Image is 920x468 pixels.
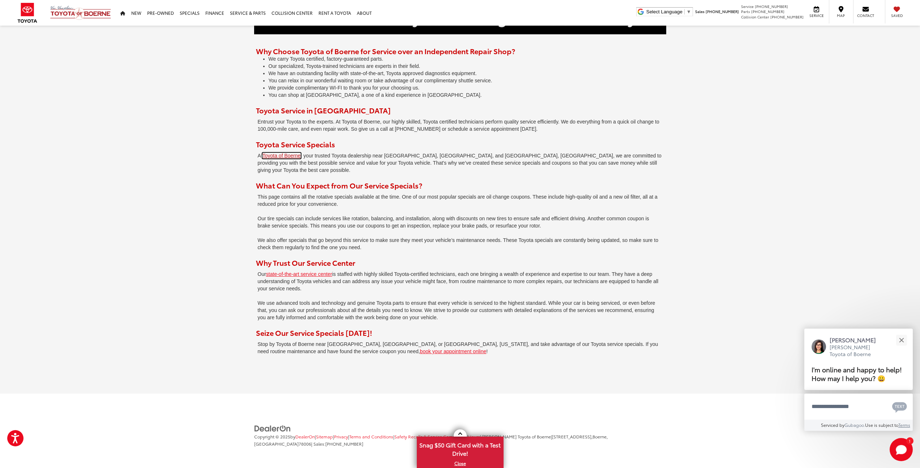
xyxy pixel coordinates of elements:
[254,337,666,359] p: Stop by Toyota of Boerne near [GEOGRAPHIC_DATA], [GEOGRAPHIC_DATA], or [GEOGRAPHIC_DATA], [US_STA...
[254,424,291,431] a: DealerOn
[290,433,315,439] span: by
[254,441,299,447] span: [GEOGRAPHIC_DATA]
[266,271,332,277] a: state-of-the-art service center
[892,401,907,413] svg: Text
[256,105,391,115] strong: Toyota Service in [GEOGRAPHIC_DATA]
[592,433,608,439] span: Boerne,
[741,9,750,14] span: Parts
[646,9,682,14] span: Select Language
[269,63,666,70] li: Our specialized, Toyota-trained technicians are experts in their field.
[741,4,754,9] span: Service
[315,433,333,439] span: |
[254,212,666,233] p: Our tire specials can include services like rotation, balancing, and installation, along with dis...
[262,153,301,159] a: Toyota of Boerne
[254,190,666,212] p: This page contains all the rotative specials available at the time. One of our most popular speci...
[418,437,503,459] span: Snag $50 Gift Card with a Test Drive!
[804,394,913,420] textarea: Type your message
[269,56,666,63] li: We carry Toyota certified, factory-guaranteed parts.
[686,9,691,14] span: ▼
[254,433,290,439] span: Copyright © 2025
[254,115,666,136] p: Entrust your Toyota to the experts. At Toyota of Boerne, our highly skilled, Toyota certified tec...
[894,332,909,348] button: Close
[311,441,363,447] span: | Sales:
[334,433,348,439] a: Privacy
[254,296,666,325] p: We use advanced tools and technology and genuine Toyota parts to ensure that every vehicle is ser...
[833,13,849,18] span: Map
[269,70,666,77] li: We have an outstanding facility with state-of-the-art, Toyota approved diagnostics equipment.
[299,441,311,447] span: 78006
[909,439,911,442] span: 1
[295,433,315,439] a: DealerOn Home Page
[706,9,739,14] span: [PHONE_NUMBER]
[890,438,913,461] button: Toggle Chat Window
[348,433,393,439] span: |
[325,441,363,447] span: [PHONE_NUMBER]
[812,364,902,383] span: I'm online and happy to help! How may I help you? 😀
[394,433,467,439] a: Safety Recalls & Service Campaigns, Opens in a new tab
[269,84,666,92] li: We provide complimentary WI-FI to thank you for your choosing us.
[256,139,335,149] strong: Toyota Service Specials
[254,267,666,296] p: Our is staffed with highly skilled Toyota-certified technicians, each one bringing a wealth of ex...
[269,92,666,99] li: You can shop at [GEOGRAPHIC_DATA], a one of a kind experience in [GEOGRAPHIC_DATA].
[830,336,883,344] p: [PERSON_NAME]
[256,257,355,268] strong: Why Trust Our Service Center
[684,9,685,14] span: ​
[269,77,666,84] li: You can relax in our wonderful waiting room or take advantage of our complimentary shuttle service.
[830,344,883,358] p: [PERSON_NAME] Toyota of Boerne
[333,433,348,439] span: |
[770,14,804,19] span: [PHONE_NUMBER]
[254,233,666,255] p: We also offer specials that go beyond this service to make sure they meet your vehicle’s maintena...
[393,433,467,439] span: |
[865,422,898,428] span: Use is subject to
[857,13,874,18] span: Contact
[808,13,825,18] span: Service
[751,9,784,14] span: [PHONE_NUMBER]
[254,425,291,433] img: DealerOn
[420,348,487,354] a: book your appointment online
[256,328,372,338] strong: Seize Our Service Specials [DATE]!
[695,9,705,14] span: Sales
[804,329,913,431] div: Close[PERSON_NAME][PERSON_NAME] Toyota of BoerneI'm online and happy to help! How may I help you?...
[256,46,515,56] strong: Why Choose Toyota of Boerne for Service over an Independent Repair Shop?
[890,398,909,415] button: Chat with SMS
[890,438,913,461] svg: Start Chat
[256,180,422,190] strong: What Can You Expect from Our Service Specials?
[552,433,592,439] span: [STREET_ADDRESS],
[349,433,393,439] a: Terms and Conditions
[821,422,844,428] span: Serviced by
[898,422,910,428] a: Terms
[50,5,111,20] img: Vic Vaughan Toyota of Boerne
[755,4,788,9] span: [PHONE_NUMBER]
[741,14,769,19] span: Collision Center
[844,422,865,428] a: Gubagoo.
[316,433,333,439] a: Sitemap
[254,149,666,178] p: At , your trusted Toyota dealership near [GEOGRAPHIC_DATA], [GEOGRAPHIC_DATA], and [GEOGRAPHIC_DA...
[480,433,551,439] span: | [PERSON_NAME] Toyota of Boerne
[889,13,905,18] span: Saved
[646,9,691,14] a: Select Language​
